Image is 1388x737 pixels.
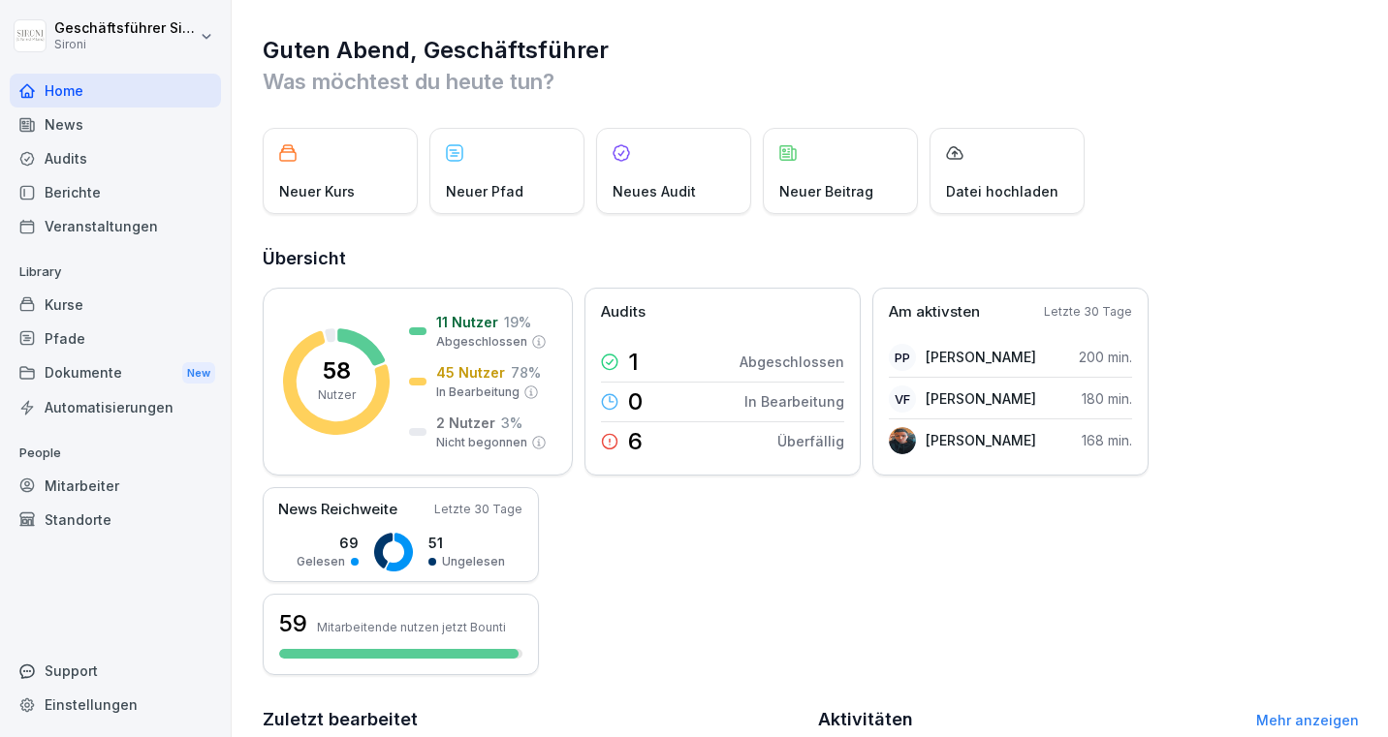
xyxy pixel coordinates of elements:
p: 200 min. [1079,347,1132,367]
p: People [10,438,221,469]
a: Kurse [10,288,221,322]
p: Neuer Pfad [446,181,523,201]
a: Automatisierungen [10,390,221,424]
p: Letzte 30 Tage [1044,303,1132,321]
a: Mehr anzeigen [1256,712,1359,728]
p: Geschäftsführer Sironi [54,20,196,37]
img: n72xwrccg3abse2lkss7jd8w.png [889,427,916,454]
p: 51 [428,533,505,553]
a: Audits [10,141,221,175]
p: Was möchtest du heute tun? [263,66,1359,97]
div: VF [889,385,916,413]
p: 168 min. [1082,430,1132,450]
p: [PERSON_NAME] [926,388,1036,409]
p: 58 [323,359,351,383]
p: Gelesen [297,553,345,570]
p: Abgeschlossen [436,333,527,351]
div: PP [889,344,916,371]
a: Berichte [10,175,221,209]
p: [PERSON_NAME] [926,347,1036,367]
p: 2 Nutzer [436,413,495,433]
p: In Bearbeitung [436,384,520,401]
h2: Übersicht [263,245,1359,272]
p: News Reichweite [278,499,397,521]
p: Mitarbeitende nutzen jetzt Bounti [317,620,506,634]
p: 78 % [511,362,541,383]
p: 6 [628,430,643,453]
p: 11 Nutzer [436,312,498,332]
p: 3 % [501,413,522,433]
p: 180 min. [1082,388,1132,409]
p: 0 [628,390,643,414]
p: Audits [601,301,646,323]
a: Home [10,74,221,107]
a: News [10,107,221,141]
p: Nicht begonnen [436,434,527,451]
div: Dokumente [10,355,221,391]
p: 19 % [504,312,531,332]
div: New [182,362,215,384]
a: Mitarbeiter [10,469,221,503]
h2: Zuletzt bearbeitet [263,706,804,733]
p: Sironi [54,38,196,51]
p: Datei hochladen [946,181,1058,201]
p: [PERSON_NAME] [926,430,1036,450]
a: Standorte [10,503,221,537]
a: Einstellungen [10,688,221,722]
p: Ungelesen [442,553,505,570]
p: Letzte 30 Tage [434,501,522,518]
p: Neuer Beitrag [779,181,873,201]
a: DokumenteNew [10,355,221,391]
p: 69 [297,533,359,553]
p: 1 [628,351,639,374]
p: Library [10,257,221,288]
p: Am aktivsten [889,301,980,323]
p: Abgeschlossen [740,352,844,372]
h1: Guten Abend, Geschäftsführer [263,35,1359,66]
h3: 59 [279,607,307,640]
div: Support [10,654,221,688]
h2: Aktivitäten [818,706,913,733]
p: 45 Nutzer [436,362,505,383]
a: Veranstaltungen [10,209,221,243]
p: Neuer Kurs [279,181,355,201]
p: Neues Audit [613,181,696,201]
a: Pfade [10,322,221,355]
p: Überfällig [777,431,844,451]
p: Nutzer [318,386,356,404]
p: In Bearbeitung [744,391,844,412]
